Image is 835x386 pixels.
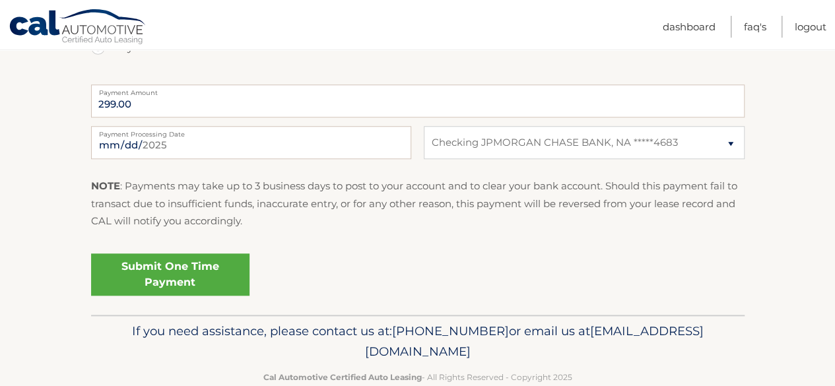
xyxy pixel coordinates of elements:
[744,16,766,38] a: FAQ's
[392,323,509,338] span: [PHONE_NUMBER]
[100,370,736,384] p: - All Rights Reserved - Copyright 2025
[9,9,147,47] a: Cal Automotive
[263,372,422,382] strong: Cal Automotive Certified Auto Leasing
[91,177,745,230] p: : Payments may take up to 3 business days to post to your account and to clear your bank account....
[100,321,736,363] p: If you need assistance, please contact us at: or email us at
[91,126,411,159] input: Payment Date
[91,84,745,95] label: Payment Amount
[795,16,826,38] a: Logout
[663,16,716,38] a: Dashboard
[91,84,745,117] input: Payment Amount
[91,253,250,296] a: Submit One Time Payment
[91,179,120,192] strong: NOTE
[91,126,411,137] label: Payment Processing Date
